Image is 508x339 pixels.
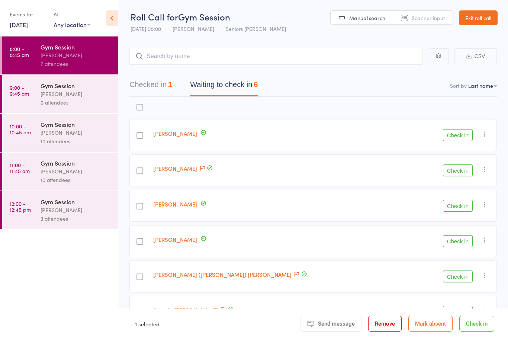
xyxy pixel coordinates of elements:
a: [PERSON_NAME] [153,129,197,137]
a: 9:00 -9:45 amGym Session[PERSON_NAME]9 attendees [2,75,118,113]
div: 1 selected [135,316,160,332]
span: Seniors [PERSON_NAME] [226,25,286,32]
button: Check in [443,235,473,247]
div: Gym Session [41,198,112,206]
div: [PERSON_NAME] [41,90,112,98]
a: [PERSON_NAME] ([PERSON_NAME]) [PERSON_NAME] [153,271,292,278]
button: Checked in1 [129,77,172,96]
div: [PERSON_NAME] [41,206,112,214]
div: At [54,8,90,20]
time: 8:00 - 8:45 am [10,46,29,58]
label: Sort by [450,82,467,89]
div: 10 attendees [41,137,112,145]
a: Soucila [PERSON_NAME] [153,306,218,314]
div: Any location [54,20,90,29]
time: 10:00 - 10:45 am [10,123,31,135]
span: Scanner input [412,14,445,22]
div: 9 attendees [41,98,112,107]
div: Gym Session [41,120,112,128]
a: [PERSON_NAME] [153,200,197,208]
div: 6 [254,80,258,89]
button: Remove [368,316,402,332]
span: Send message [318,320,355,327]
span: Gym Session [178,10,230,23]
a: 11:00 -11:45 amGym Session[PERSON_NAME]10 attendees [2,153,118,191]
input: Search by name [129,48,422,65]
button: CSV [454,48,497,64]
span: [PERSON_NAME] [173,25,214,32]
a: [PERSON_NAME] [153,236,197,243]
div: 1 [168,80,172,89]
a: 8:00 -8:45 amGym Session[PERSON_NAME]7 attendees [2,36,118,74]
div: 3 attendees [41,214,112,223]
button: Mark absent [408,316,453,332]
button: Check in [443,129,473,141]
time: 9:00 - 9:45 am [10,84,29,96]
span: Roll Call for [131,10,178,23]
a: 10:00 -10:45 amGym Session[PERSON_NAME]10 attendees [2,114,118,152]
button: Send message [300,316,361,332]
button: Check in [443,271,473,282]
div: Gym Session [41,43,112,51]
div: Gym Session [41,159,112,167]
span: Manual search [349,14,385,22]
time: 11:00 - 11:45 am [10,162,30,174]
span: [DATE] 08:00 [131,25,161,32]
div: [PERSON_NAME] [41,167,112,176]
a: Exit roll call [459,10,498,25]
a: [DATE] [10,20,28,29]
div: Last name [468,82,493,89]
div: 10 attendees [41,176,112,184]
a: 12:00 -12:45 pmGym Session[PERSON_NAME]3 attendees [2,191,118,229]
button: Waiting to check in6 [190,77,258,96]
div: Gym Session [41,81,112,90]
div: Events for [10,8,46,20]
time: 12:00 - 12:45 pm [10,201,31,212]
button: Check in [443,200,473,212]
button: Check in [459,316,494,332]
button: Check in [443,306,473,318]
div: [PERSON_NAME] [41,51,112,60]
button: Check in [443,164,473,176]
a: [PERSON_NAME] [153,164,197,172]
div: [PERSON_NAME] [41,128,112,137]
div: 7 attendees [41,60,112,68]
